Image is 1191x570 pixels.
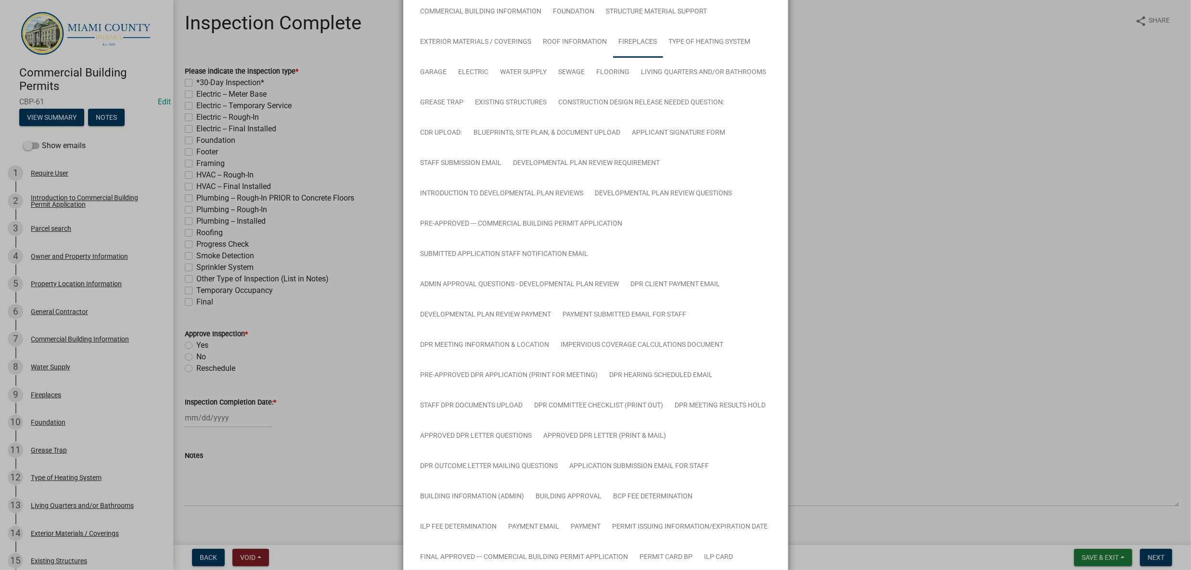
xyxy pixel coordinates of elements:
a: Pre-Approved --- Commercial Building Permit Application [415,209,628,240]
a: Staff Submission Email [415,148,508,179]
a: Building Approval [530,481,608,512]
a: Applicant Signature Form [627,118,731,149]
a: Garage [415,57,453,88]
a: Fireplaces [613,27,663,58]
a: Developmental Plan Review Requirement [508,148,666,179]
a: Exterior Materials / Coverings [415,27,538,58]
a: BCP Fee Determination [608,481,699,512]
a: Developmental Plan Review Payment [415,300,557,330]
a: Payment Submitted Email for Staff [557,300,692,330]
a: Approved DPR Letter Questions [415,421,538,452]
a: Staff DPR Documents Upload [415,391,529,421]
a: DPR Client Payment Email [625,269,726,300]
a: DPR Hearing Scheduled Email [604,360,719,391]
a: Payment [565,512,607,543]
a: DPR Committee Checklist (Print Out) [529,391,669,421]
a: Admin Approval Questions - Developmental Plan Review [415,269,625,300]
a: Type of Heating System [663,27,756,58]
a: Existing Structures [470,88,553,118]
a: Developmental Plan Review Questions [589,178,738,209]
a: ILP Fee Determination [415,512,503,543]
a: Permit Issuing Information/Expiration Date [607,512,774,543]
a: Electric [453,57,495,88]
a: Application Submission Email for Staff [564,451,715,482]
a: CDR Upload: [415,118,468,149]
a: Pre-Approved DPR Application (Print for Meeting) [415,360,604,391]
a: Impervious Coverage Calculations Document [555,330,730,361]
a: DPR Outcome Letter Mailing Questions [415,451,564,482]
a: Blueprints, Site Plan, & Document Upload [468,118,627,149]
a: Submitted Application Staff Notification Email [415,239,594,270]
a: Living Quarters and/or Bathrooms [636,57,772,88]
a: Roof Information [538,27,613,58]
a: DPR Meeting Results Hold [669,391,772,421]
a: Sewage [553,57,591,88]
a: Payment Email [503,512,565,543]
a: Water Supply [495,57,553,88]
a: Construction Design Release Needed Question: [553,88,730,118]
a: DPR Meeting Information & Location [415,330,555,361]
a: Grease Trap [415,88,470,118]
a: Building Information (Admin) [415,481,530,512]
a: Flooring [591,57,636,88]
a: Approved DPR Letter (Print & Mail) [538,421,672,452]
a: Introduction to Developmental Plan Reviews [415,178,589,209]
